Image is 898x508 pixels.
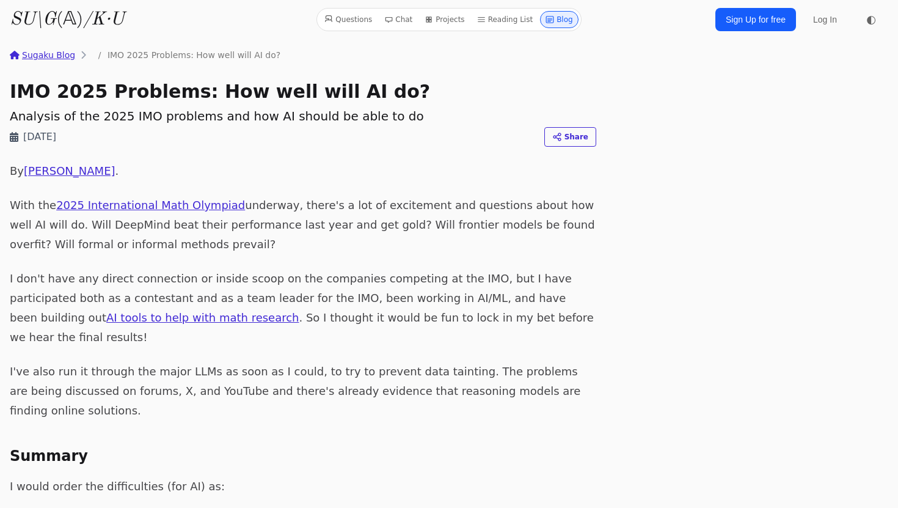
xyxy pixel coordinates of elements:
[420,11,469,28] a: Projects
[92,49,280,61] li: IMO 2025 Problems: How well will AI do?
[10,196,596,254] p: With the underway, there's a lot of excitement and questions about how well AI will do. Will Deep...
[83,10,124,29] i: /K·U
[715,8,796,31] a: Sign Up for free
[564,131,588,142] span: Share
[106,311,299,324] a: AI tools to help with math research
[10,161,596,181] p: By .
[10,108,596,125] h2: Analysis of the 2025 IMO problems and how AI should be able to do
[10,362,596,421] p: I've also run it through the major LLMs as soon as I could, to try to prevent data tainting. The ...
[24,164,115,177] a: [PERSON_NAME]
[56,199,245,212] a: 2025 International Math Olympiad
[540,11,579,28] a: Blog
[319,11,377,28] a: Questions
[866,14,876,25] span: ◐
[472,11,538,28] a: Reading List
[806,9,844,31] a: Log In
[10,49,75,61] a: Sugaku Blog
[10,445,596,467] h3: Summary
[859,7,883,32] button: ◐
[23,130,56,144] time: [DATE]
[10,81,596,103] h1: IMO 2025 Problems: How well will AI do?
[379,11,417,28] a: Chat
[10,10,56,29] i: SU\G
[10,269,596,347] p: I don't have any direct connection or inside scoop on the companies competing at the IMO, but I h...
[10,9,124,31] a: SU\G(𝔸)/K·U
[10,49,596,61] nav: breadcrumbs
